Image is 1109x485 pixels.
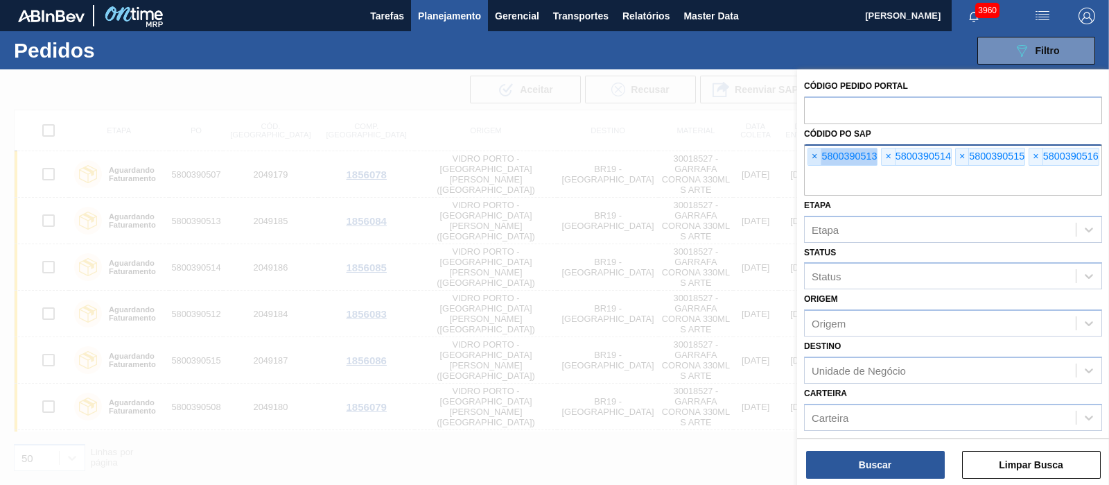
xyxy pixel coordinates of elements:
[808,148,821,165] span: ×
[1029,148,1099,166] div: 5800390516
[975,3,999,18] span: 3960
[1036,45,1060,56] span: Filtro
[804,81,908,91] label: Código Pedido Portal
[807,148,877,166] div: 5800390513
[1029,148,1042,165] span: ×
[683,8,738,24] span: Master Data
[804,294,838,304] label: Origem
[977,37,1095,65] button: Filtro
[418,8,481,24] span: Planejamento
[622,8,670,24] span: Relatórios
[804,436,846,445] label: Material
[804,201,831,210] label: Etapa
[1034,8,1051,24] img: userActions
[955,148,1025,166] div: 5800390515
[812,364,906,376] div: Unidade de Negócio
[812,271,841,282] div: Status
[553,8,609,24] span: Transportes
[812,318,846,330] div: Origem
[804,248,836,257] label: Status
[804,389,847,398] label: Carteira
[812,223,839,235] div: Etapa
[804,129,871,139] label: Códido PO SAP
[882,148,895,165] span: ×
[1079,8,1095,24] img: Logout
[956,148,969,165] span: ×
[804,341,841,351] label: Destino
[14,42,215,58] h1: Pedidos
[881,148,951,166] div: 5800390514
[952,6,996,26] button: Notificações
[18,10,85,22] img: TNhmsLtSVTkK8tSr43FrP2fwEKptu5GPRR3wAAAABJRU5ErkJggg==
[495,8,539,24] span: Gerencial
[812,411,848,423] div: Carteira
[370,8,404,24] span: Tarefas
